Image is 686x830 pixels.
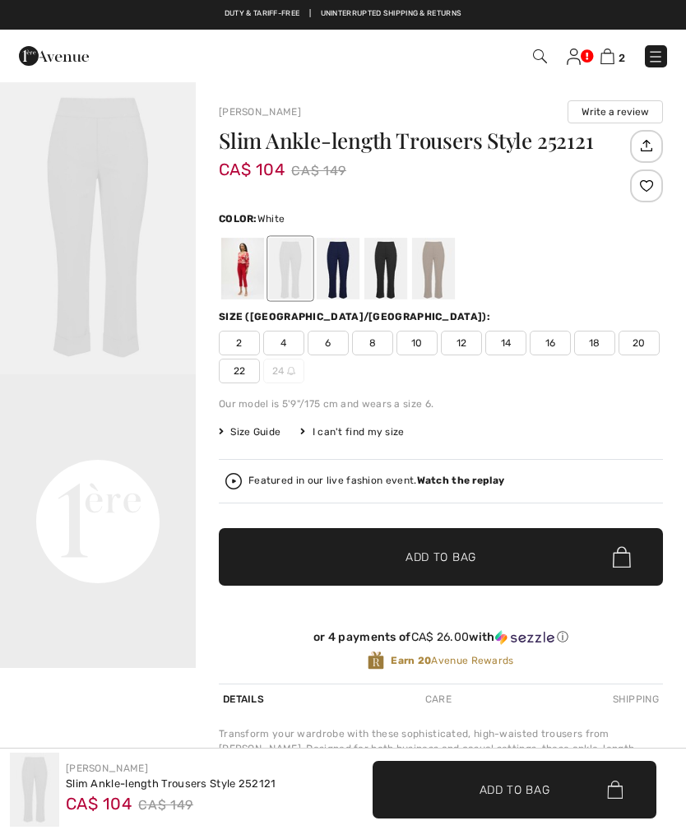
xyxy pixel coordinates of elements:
span: CA$ 149 [138,793,193,818]
div: Black [364,238,407,299]
span: CA$ 149 [291,159,346,183]
div: Slim Ankle-length Trousers Style 252121 [66,776,276,792]
span: 22 [219,359,260,383]
div: Shipping [609,684,663,714]
img: Bag.svg [607,781,623,799]
button: Write a review [568,100,663,123]
div: Transform your wardrobe with these sophisticated, high-waisted trousers from [PERSON_NAME]. Desig... [219,726,663,800]
img: Menu [647,49,664,65]
a: 1ère Avenue [19,47,89,63]
img: Watch the replay [225,473,242,489]
span: 6 [308,331,349,355]
img: My Info [567,49,581,65]
div: Size ([GEOGRAPHIC_DATA]/[GEOGRAPHIC_DATA]): [219,309,494,324]
div: Moonstone [412,238,455,299]
span: 12 [441,331,482,355]
img: Sezzle [495,630,554,645]
strong: Watch the replay [417,475,505,486]
div: White [269,238,312,299]
div: Care [421,684,456,714]
span: Avenue Rewards [391,653,513,668]
button: Add to Bag [219,528,663,586]
span: Add to Bag [480,781,550,798]
div: Details [219,684,268,714]
span: 8 [352,331,393,355]
strong: Earn 20 [391,655,431,666]
span: White [257,213,285,225]
span: CA$ 104 [66,788,132,814]
div: or 4 payments of with [219,630,663,645]
span: CA$ 26.00 [411,630,470,644]
span: 4 [263,331,304,355]
a: [PERSON_NAME] [66,763,148,774]
span: 24 [263,359,304,383]
span: 18 [574,331,615,355]
span: 10 [396,331,438,355]
span: 2 [619,52,625,64]
img: Share [633,132,660,160]
div: I can't find my size [300,424,404,439]
img: Search [533,49,547,63]
span: Size Guide [219,424,280,439]
span: CA$ 104 [219,143,285,179]
img: ring-m.svg [287,367,295,375]
span: 20 [619,331,660,355]
span: Color: [219,213,257,225]
div: or 4 payments ofCA$ 26.00withSezzle Click to learn more about Sezzle [219,630,663,651]
span: 16 [530,331,571,355]
img: Avenue Rewards [368,651,384,670]
div: Our model is 5'9"/175 cm and wears a size 6. [219,396,663,411]
div: Featured in our live fashion event. [248,475,504,486]
a: [PERSON_NAME] [219,106,301,118]
a: 2 [600,46,625,66]
div: Midnight Blue [317,238,359,299]
img: Shopping Bag [600,49,614,64]
span: 14 [485,331,526,355]
span: Add to Bag [406,549,476,566]
button: Add to Bag [373,761,656,818]
img: Slim Ankle-Length Trousers Style 252121 [10,753,59,827]
div: Radiant red [221,238,264,299]
h1: Slim Ankle-length Trousers Style 252121 [219,130,626,151]
span: 2 [219,331,260,355]
img: 1ère Avenue [19,39,89,72]
img: Bag.svg [613,546,631,568]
